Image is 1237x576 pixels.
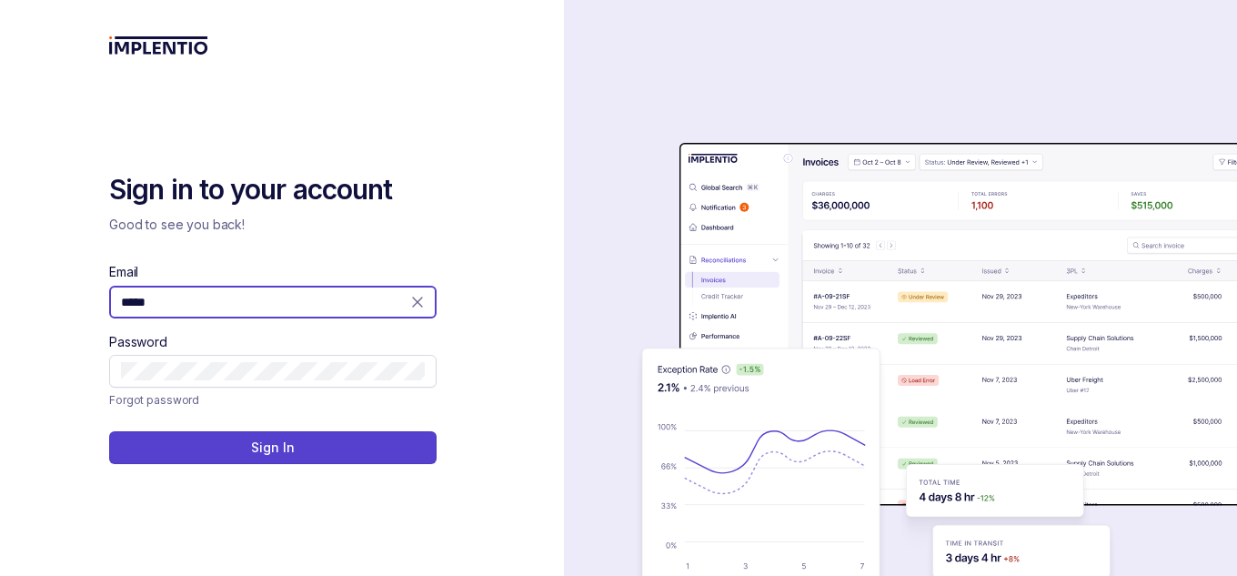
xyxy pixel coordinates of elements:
[109,36,208,55] img: logo
[109,216,437,234] p: Good to see you back!
[109,391,199,409] a: Link Forgot password
[251,439,294,457] p: Sign In
[109,431,437,464] button: Sign In
[109,391,199,409] p: Forgot password
[109,263,138,281] label: Email
[109,333,167,351] label: Password
[109,172,437,208] h2: Sign in to your account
